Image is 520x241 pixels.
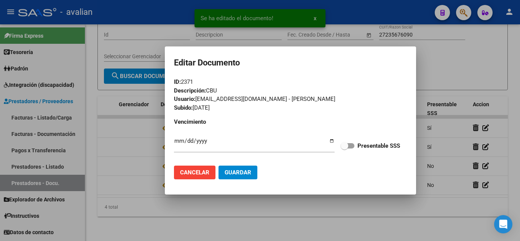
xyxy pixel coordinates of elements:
strong: Usuario: [174,96,195,102]
span: Cancelar [180,169,209,176]
strong: Descripción: [174,87,206,94]
div: 2371 [174,78,407,86]
div: [DATE] [174,104,407,112]
button: Cancelar [174,166,215,179]
h2: Editar Documento [174,56,407,70]
div: Open Intercom Messenger [494,215,512,233]
div: [EMAIL_ADDRESS][DOMAIN_NAME] - [PERSON_NAME] [174,95,407,104]
button: Guardar [219,166,257,179]
strong: Presentable SSS [357,142,400,149]
strong: ID: [174,78,181,85]
div: CBU [174,86,407,95]
strong: Subido: [174,104,193,111]
span: Guardar [225,169,251,176]
p: Vencimiento [174,118,244,126]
